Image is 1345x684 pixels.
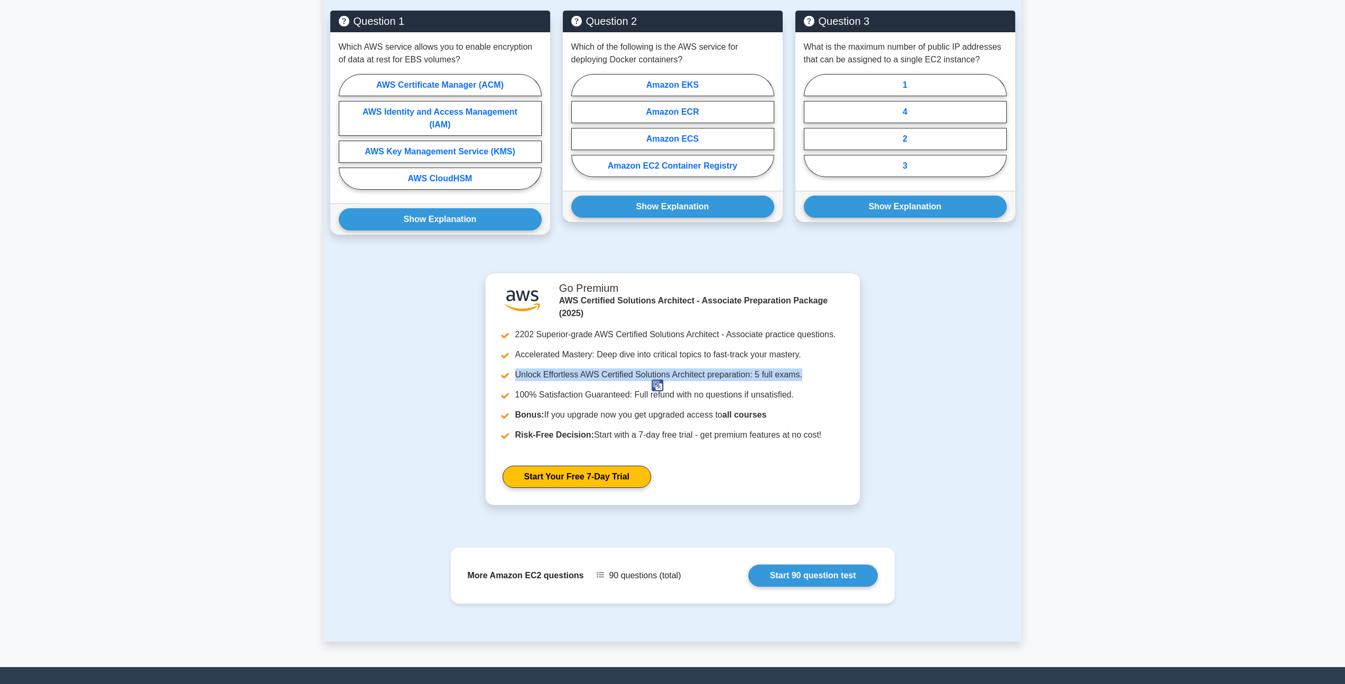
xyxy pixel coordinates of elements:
[339,15,542,27] h5: Question 1
[503,466,651,488] a: Start Your Free 7-Day Trial
[571,155,774,177] label: Amazon EC2 Container Registry
[339,168,542,190] label: AWS CloudHSM
[571,196,774,218] button: Show Explanation
[571,15,774,27] h5: Question 2
[339,74,542,96] label: AWS Certificate Manager (ACM)
[804,128,1007,150] label: 2
[748,565,878,587] a: Start 90 question test
[804,41,1007,66] p: What is the maximum number of public IP addresses that can be assigned to a single EC2 instance?
[804,196,1007,218] button: Show Explanation
[339,41,542,66] p: Which AWS service allows you to enable encryption of data at rest for EBS volumes?
[571,101,774,123] label: Amazon ECR
[804,15,1007,27] h5: Question 3
[804,155,1007,177] label: 3
[571,41,774,66] p: Which of the following is the AWS service for deploying Docker containers?
[571,128,774,150] label: Amazon ECS
[804,74,1007,96] label: 1
[571,74,774,96] label: Amazon EKS
[339,141,542,163] label: AWS Key Management Service (KMS)
[804,101,1007,123] label: 4
[339,101,542,136] label: AWS Identity and Access Management (IAM)
[339,208,542,230] button: Show Explanation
